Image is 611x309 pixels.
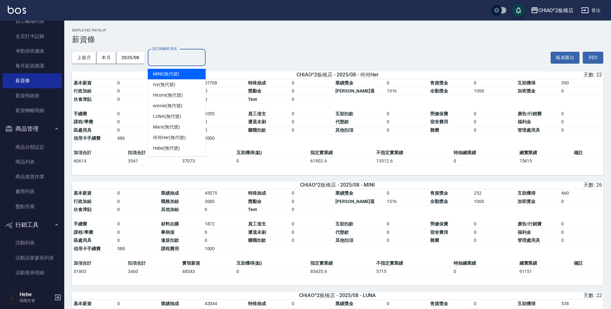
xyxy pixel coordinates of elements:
td: 3460 [126,267,181,276]
div: CHIAO^2板橋店 [538,6,574,14]
span: 業績獎金 [335,80,353,85]
td: 37073 [181,157,235,165]
span: 曠職扣款 [248,128,266,133]
td: 0 [290,236,334,245]
td: 備註 [572,259,603,268]
td: 1516 [385,198,429,206]
td: 1000 [203,245,247,253]
td: 1055 [203,110,247,118]
td: 0 [472,110,516,118]
span: 員工借支 [248,221,266,226]
label: 設計師編號/姓名 [152,46,177,51]
button: save [512,4,525,17]
span: 互助獲得 [518,80,536,85]
td: 0 [290,118,334,126]
span: CHIAO^2板橋店 - 2025/08 - MINI [300,182,375,189]
a: 薪資轉帳明細 [3,103,62,118]
h5: Hebe [20,291,52,298]
td: 486 [116,134,159,143]
span: 廣告/行銷費 [518,221,542,226]
td: 0 [472,220,516,228]
table: a dense table [72,79,603,149]
span: Test [248,207,257,212]
span: MINI [153,71,163,77]
td: 指定實業績 [309,259,375,268]
td: 0 [472,300,516,308]
td: 75415 [518,157,572,165]
span: 事病假 [161,230,174,235]
td: 0 [472,79,516,87]
span: [PERSON_NAME]退 [335,88,374,93]
td: 390 [560,79,603,87]
td: 0 [385,79,429,87]
span: 業績抽成 [161,190,179,196]
a: 活動店家參與列表 [3,251,62,265]
span: 伙食津貼 [74,97,92,102]
td: 加項合計 [72,259,126,268]
td: 不指定實業績 [375,259,452,268]
span: 勞健保費 [430,111,448,116]
span: Hebe [153,145,163,152]
td: 0 [385,110,429,118]
td: 538 [560,300,603,308]
span: 業績獎金 [335,301,353,306]
span: [PERSON_NAME]退 [335,199,374,204]
span: 代墊款 [335,230,349,235]
td: 0 [472,228,516,237]
span: 課程費用 [161,246,179,251]
span: 互助扣款 [335,221,353,226]
td: 3541 [126,157,181,165]
span: 宿舍費用 [430,119,448,124]
div: (無代號) [148,132,206,143]
td: 0 [290,95,334,104]
span: 福利金 [518,119,531,124]
a: 商品進貨作業 [3,169,62,184]
img: Logo [8,6,26,14]
span: 區處用具 [74,238,92,243]
td: 特抽總業績 [452,149,518,157]
td: 扣項合計 [126,259,181,268]
td: 0 [116,198,159,206]
td: 實領薪資 [181,149,235,157]
span: 獎勵金 [248,88,261,93]
span: 違規扣款 [161,238,179,243]
span: 勞健保費 [430,221,448,226]
td: 0 [472,118,516,126]
span: 宿舍費用 [430,230,448,235]
td: 0 [560,228,603,237]
span: 全勤獎金 [430,88,448,93]
span: 課程/學費 [74,119,93,124]
span: 伙食津貼 [74,207,92,212]
a: 盤點作業 [3,199,62,214]
td: 0 [116,95,159,104]
td: 0 [235,267,309,276]
td: 588 [116,245,159,253]
td: 0 [116,206,159,214]
td: 0 [560,236,603,245]
span: 手續費 [74,111,87,116]
td: 0 [560,126,603,135]
td: 0 [560,198,603,206]
td: 51803 [72,267,126,276]
td: 0 [560,87,603,95]
span: 材料自購 [161,221,179,226]
td: 0 [203,95,247,104]
span: Hiromi [153,92,166,99]
button: 本月 [96,52,116,64]
td: 5715 [375,267,452,276]
td: 0 [560,220,603,228]
span: 其他扣項 [335,238,353,243]
span: 信用卡手續費 [74,136,101,141]
span: 遲退未刷 [248,119,266,124]
td: 0 [203,118,247,126]
span: 雜費 [430,238,439,243]
button: 上個月 [72,52,96,64]
td: 0 [560,110,603,118]
td: 0 [385,300,429,308]
a: 商品列表 [3,154,62,169]
td: 不指定實業績 [375,149,452,157]
td: 0 [203,236,247,245]
div: (無代號) [148,101,206,111]
div: (無代號) [148,90,206,101]
td: 總實業績 [518,149,572,157]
